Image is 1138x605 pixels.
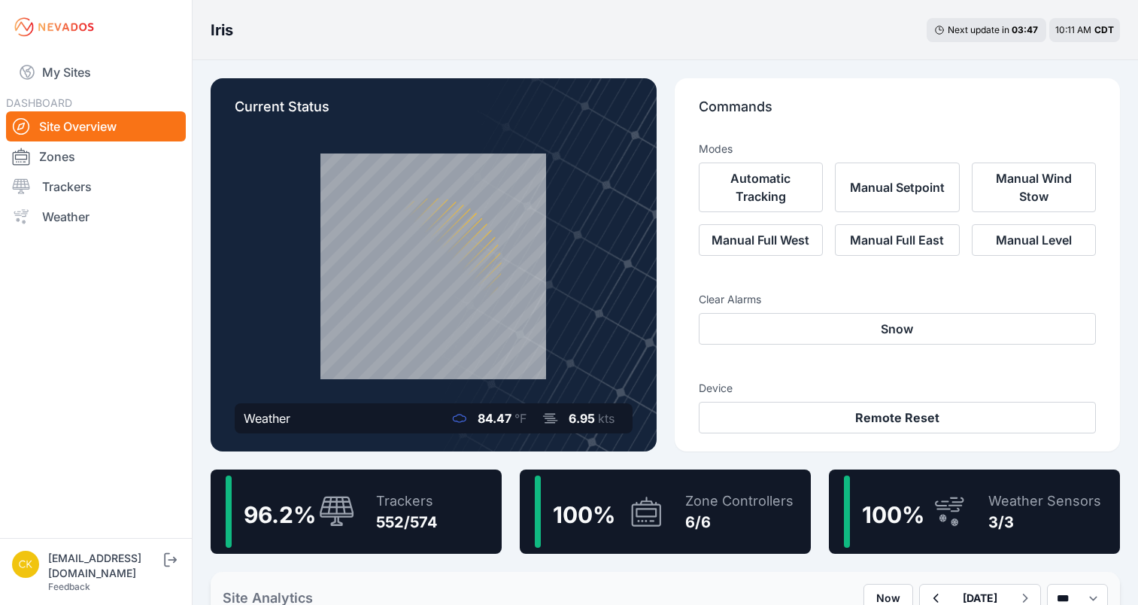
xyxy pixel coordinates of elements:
[12,15,96,39] img: Nevados
[569,411,595,426] span: 6.95
[6,54,186,90] a: My Sites
[211,20,233,41] h3: Iris
[553,501,615,528] span: 100 %
[862,501,924,528] span: 100 %
[6,141,186,172] a: Zones
[948,24,1009,35] span: Next update in
[6,202,186,232] a: Weather
[699,141,733,157] h3: Modes
[376,491,438,512] div: Trackers
[1094,24,1114,35] span: CDT
[699,224,824,256] button: Manual Full West
[835,163,960,212] button: Manual Setpoint
[48,551,161,581] div: [EMAIL_ADDRESS][DOMAIN_NAME]
[699,163,824,212] button: Automatic Tracking
[478,411,511,426] span: 84.47
[685,512,794,533] div: 6/6
[514,411,527,426] span: °F
[6,172,186,202] a: Trackers
[988,491,1101,512] div: Weather Sensors
[829,470,1120,554] a: 100%Weather Sensors3/3
[244,501,316,528] span: 96.2 %
[972,224,1097,256] button: Manual Level
[12,551,39,578] img: ckent@prim.com
[835,224,960,256] button: Manual Full East
[6,111,186,141] a: Site Overview
[598,411,615,426] span: kts
[520,470,811,554] a: 100%Zone Controllers6/6
[376,512,438,533] div: 552/574
[235,96,633,129] p: Current Status
[699,313,1097,345] button: Snow
[244,409,290,427] div: Weather
[699,96,1097,129] p: Commands
[685,491,794,512] div: Zone Controllers
[699,402,1097,433] button: Remote Reset
[972,163,1097,212] button: Manual Wind Stow
[6,96,72,109] span: DASHBOARD
[699,292,1097,307] h3: Clear Alarms
[211,11,233,50] nav: Breadcrumb
[48,581,90,592] a: Feedback
[699,381,1097,396] h3: Device
[1012,24,1039,36] div: 03 : 47
[211,470,502,554] a: 96.2%Trackers552/574
[1055,24,1091,35] span: 10:11 AM
[988,512,1101,533] div: 3/3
